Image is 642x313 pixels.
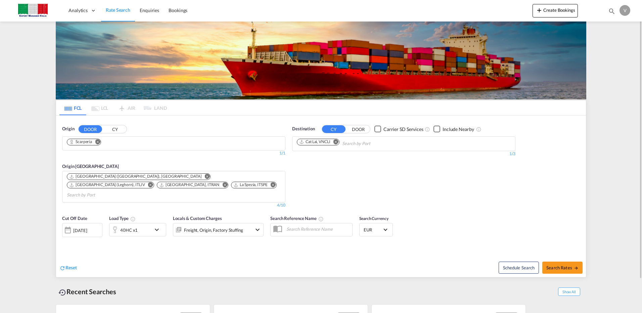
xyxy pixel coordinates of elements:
[144,182,154,189] button: Remove
[69,174,201,179] div: Genova (Genoa), ITGOA
[62,216,87,221] span: Cut Off Date
[58,288,66,297] md-icon: icon-backup-restore
[106,7,130,13] span: Rate Search
[73,227,87,233] div: [DATE]
[62,126,74,132] span: Origin
[347,125,370,133] button: DOOR
[574,266,579,270] md-icon: icon-arrow-right
[79,125,102,133] button: DOOR
[62,223,102,237] div: [DATE]
[608,7,615,15] md-icon: icon-magnify
[363,225,389,234] md-select: Select Currency: € EUREuro
[535,6,543,14] md-icon: icon-plus 400-fg
[184,225,243,235] div: Freight Origin Factory Stuffing
[425,127,430,132] md-icon: Unchecked: Search for CY (Container Yard) services for all selected carriers.Checked : Search for...
[69,182,145,188] div: Livorno (Leghorn), ITLIV
[433,126,474,133] md-checkbox: Checkbox No Ink
[10,3,55,18] img: 51022700b14f11efa3148557e262d94e.jpg
[59,100,167,115] md-pagination-wrapper: Use the left and right arrow keys to navigate between tabs
[620,5,630,16] div: V
[140,7,159,13] span: Enquiries
[233,182,267,188] div: La Spezia, ITSPE
[159,182,220,188] div: Ravenna, ITRAN
[68,7,88,14] span: Analytics
[69,139,93,145] div: Press delete to remove this chip.
[266,182,276,189] button: Remove
[103,125,127,133] button: CY
[62,236,67,245] md-datepicker: Select
[383,126,423,133] div: Carrier SD Services
[277,203,285,208] div: 4/10
[374,126,423,133] md-checkbox: Checkbox No Ink
[56,116,586,277] div: OriginDOOR CY Chips container. Use arrow keys to select chips.1/1Origin [GEOGRAPHIC_DATA] Chips c...
[67,190,131,200] input: Search by Port
[56,284,119,299] div: Recent Searches
[329,139,339,146] button: Remove
[173,216,222,221] span: Locals & Custom Charges
[109,223,166,236] div: 40HC x1icon-chevron-down
[233,182,269,188] div: Press delete to remove this chip.
[62,150,285,156] div: 1/1
[109,216,136,221] span: Load Type
[476,127,481,132] md-icon: Unchecked: Ignores neighbouring ports when fetching rates.Checked : Includes neighbouring ports w...
[218,182,228,189] button: Remove
[608,7,615,17] div: icon-magnify
[69,182,146,188] div: Press delete to remove this chip.
[296,137,409,149] md-chips-wrap: Chips container. Use arrow keys to select chips.
[322,125,346,133] button: CY
[533,4,578,17] button: icon-plus 400-fgCreate Bookings
[359,216,388,221] span: Search Currency
[66,137,106,148] md-chips-wrap: Chips container. Use arrow keys to select chips.
[292,151,515,157] div: 1/3
[62,164,119,169] span: Origin [GEOGRAPHIC_DATA]
[364,227,382,233] span: EUR
[120,225,138,235] div: 40HC x1
[69,174,203,179] div: Press delete to remove this chip.
[173,223,264,236] div: Freight Origin Factory Stuffingicon-chevron-down
[499,262,539,274] button: Note: By default Schedule search will only considerorigin ports, destination ports and cut off da...
[542,262,583,274] button: Search Ratesicon-arrow-right
[59,264,77,272] div: icon-refreshReset
[299,139,332,145] div: Press delete to remove this chip.
[65,265,77,270] span: Reset
[66,171,282,200] md-chips-wrap: Chips container. Use arrow keys to select chips.
[91,139,101,146] button: Remove
[283,224,352,234] input: Search Reference Name
[153,226,164,234] md-icon: icon-chevron-down
[159,182,221,188] div: Press delete to remove this chip.
[254,226,262,234] md-icon: icon-chevron-down
[169,7,187,13] span: Bookings
[200,174,210,180] button: Remove
[59,100,86,115] md-tab-item: FCL
[130,216,136,222] md-icon: icon-information-outline
[443,126,474,133] div: Include Nearby
[318,216,324,222] md-icon: Your search will be saved by the below given name
[69,139,92,145] div: Scarperia
[292,126,315,132] span: Destination
[342,138,406,149] input: Chips input.
[59,265,65,271] md-icon: icon-refresh
[558,287,580,296] span: Show All
[56,21,586,99] img: LCL+%26+FCL+BACKGROUND.png
[546,265,579,270] span: Search Rates
[299,139,330,145] div: Cat Lai, VNCLI
[270,216,324,221] span: Search Reference Name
